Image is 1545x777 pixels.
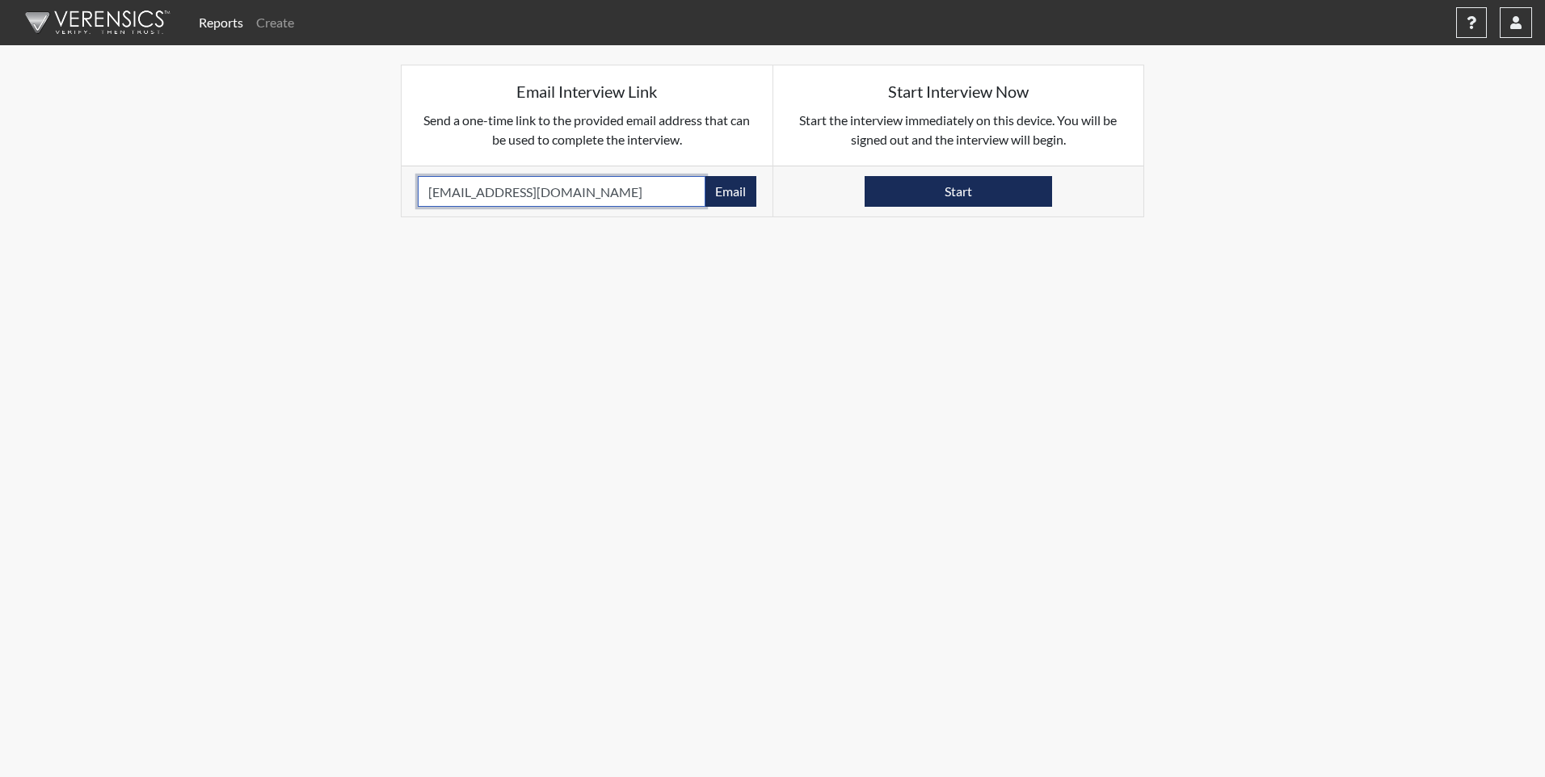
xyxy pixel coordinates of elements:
button: Start [865,176,1052,207]
input: Email Address [418,176,705,207]
button: Email [705,176,756,207]
h5: Email Interview Link [418,82,756,101]
p: Start the interview immediately on this device. You will be signed out and the interview will begin. [789,111,1128,149]
a: Create [250,6,301,39]
a: Reports [192,6,250,39]
p: Send a one-time link to the provided email address that can be used to complete the interview. [418,111,756,149]
h5: Start Interview Now [789,82,1128,101]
